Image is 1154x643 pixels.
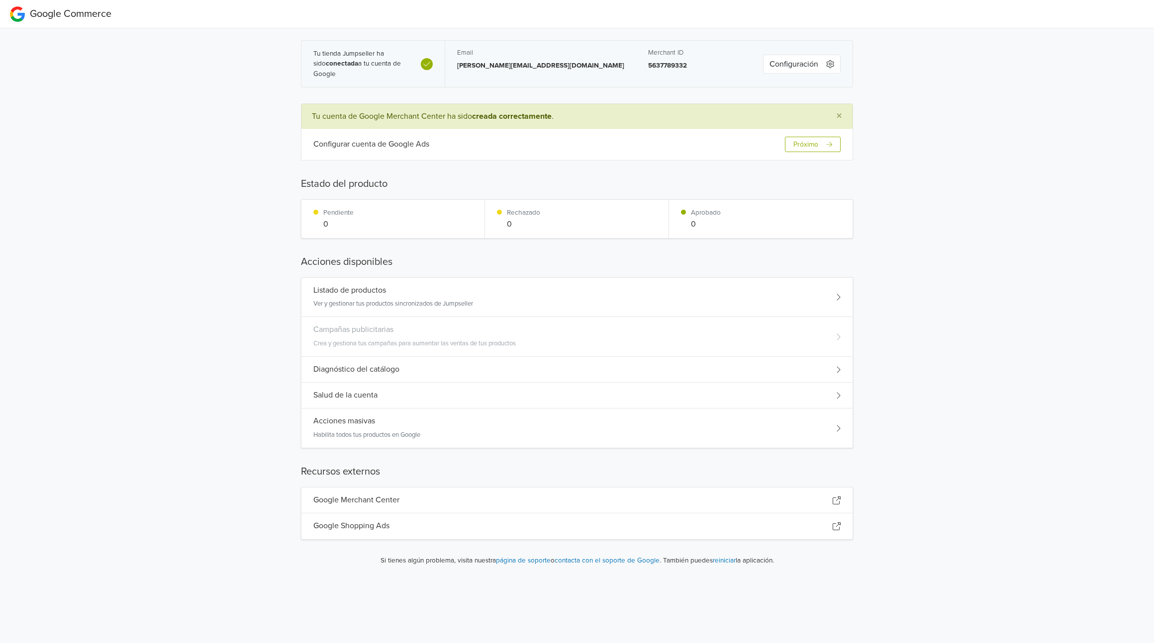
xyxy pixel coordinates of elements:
div: Google Shopping Ads [301,513,853,539]
h5: Configurar cuenta de Google Ads [313,140,429,149]
span: Si tienes algún problema, visita nuestra o . También puedes la aplicación. [301,556,853,565]
b: creada correctamente [472,111,552,121]
a: página de soporte [496,557,551,564]
p: 0 [691,218,721,230]
a: contacta con el soporte de Google [555,557,660,564]
h5: Salud de la cuenta [313,391,378,400]
p: Habilita todos tus productos en Google [313,430,420,440]
div: Acciones masivasHabilita todos tus productos en Google [301,408,853,448]
h5: Campañas publicitarias [313,325,393,334]
h5: Listado de productos [313,286,386,295]
h5: Google Shopping Ads [313,521,389,531]
p: Tu tienda Jumpseller ha sido a tu cuenta de Google [313,49,413,79]
p: 0 [507,218,540,230]
span: × [836,109,842,123]
div: Configurar cuenta de Google AdsPróximo [301,129,853,160]
h5: Acciones disponibles [301,254,853,269]
p: Crea y gestiona tus campañas para aumentar las ventas de tus productos [313,339,516,349]
div: Pendiente0 [301,200,485,238]
button: Close [826,104,852,128]
button: Configuración [763,55,841,74]
p: 0 [323,218,354,230]
p: [PERSON_NAME][EMAIL_ADDRESS][DOMAIN_NAME] [457,61,624,71]
p: 5637789332 [648,61,739,71]
div: Diagnóstico del catálogo [301,357,853,383]
h5: Estado del producto [301,176,853,191]
h5: Email [457,49,624,57]
div: Rechazado0 [485,200,669,238]
div: Google Merchant Center [301,487,853,513]
div: Tu cuenta de Google Merchant Center ha sido . [301,104,853,129]
div: Salud de la cuenta [301,383,853,408]
p: Aprobado [691,208,721,218]
b: conectada [326,60,358,68]
span: Google Commerce [30,8,111,20]
p: Ver y gestionar tus productos sincronizados de Jumpseller [313,299,473,309]
div: Campañas publicitariasCrea y gestiona tus campañas para aumentar las ventas de tus productos [301,317,853,357]
div: Aprobado0 [669,200,853,238]
h5: Recursos externos [301,464,853,479]
h5: Google Merchant Center [313,495,399,505]
div: Listado de productosVer y gestionar tus productos sincronizados de Jumpseller [301,278,853,318]
h5: Diagnóstico del catálogo [313,365,399,374]
p: Rechazado [507,208,540,218]
h5: Merchant ID [648,49,739,57]
p: Pendiente [323,208,354,218]
a: reiniciar [713,557,736,564]
button: Próximo [785,137,841,152]
h5: Acciones masivas [313,416,375,426]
